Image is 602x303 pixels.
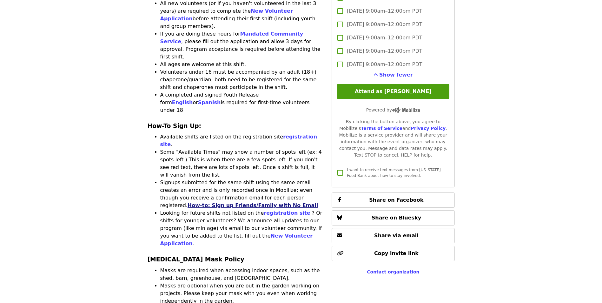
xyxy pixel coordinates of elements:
[160,91,324,114] li: A completed and signed Youth Release form or is required for first-time volunteers under 18
[347,21,422,28] span: [DATE] 9:00am–12:00pm PDT
[361,126,402,131] a: Terms of Service
[264,210,310,216] a: registration site
[347,47,422,55] span: [DATE] 9:00am–12:00pm PDT
[160,209,324,247] li: Looking for future shifts not listed on the .? Or shifts for younger volunteers? We announce all ...
[337,84,449,99] button: Attend as [PERSON_NAME]
[148,256,244,263] strong: [MEDICAL_DATA] Mask Policy
[160,267,324,282] li: Masks are required when accessing indoor spaces, such as the shed, barn, greenhouse, and [GEOGRAP...
[160,179,324,209] li: Signups submitted for the same shift using the same email creates an error and is only recorded o...
[332,192,454,208] button: Share on Facebook
[347,34,422,42] span: [DATE] 9:00am–12:00pm PDT
[160,148,324,179] li: Some "Available Times" may show a number of spots left (ex: 4 spots left.) This is when there are...
[374,232,419,239] span: Share via email
[188,202,318,208] a: How-to: Sign up Friends/Family with No Email
[379,72,413,78] span: Show fewer
[374,250,419,256] span: Copy invite link
[160,8,293,22] a: New Volunteer Application
[160,30,324,61] li: If you are doing these hours for , please fill out the application and allow 3 days for approval....
[347,61,422,68] span: [DATE] 9:00am–12:00pm PDT
[160,68,324,91] li: Volunteers under 16 must be accompanied by an adult (18+) chaperone/guardian; both need to be reg...
[392,107,420,113] img: Powered by Mobilize
[172,99,193,105] a: English
[160,133,324,148] li: Available shifts are listed on the registration site .
[198,99,221,105] a: Spanish
[369,197,423,203] span: Share on Facebook
[332,246,454,261] button: Copy invite link
[366,107,420,112] span: Powered by
[332,228,454,243] button: Share via email
[372,215,421,221] span: Share on Bluesky
[332,210,454,226] button: Share on Bluesky
[347,168,440,178] span: I want to receive text messages from [US_STATE] Food Bank about how to stay involved.
[411,126,446,131] a: Privacy Policy
[367,269,419,274] a: Contact organization
[374,71,413,79] button: See more timeslots
[347,7,422,15] span: [DATE] 9:00am–12:00pm PDT
[337,118,449,158] div: By clicking the button above, you agree to Mobilize's and . Mobilize is a service provider and wi...
[160,61,324,68] li: All ages are welcome at this shift.
[148,123,202,129] strong: How-To Sign Up:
